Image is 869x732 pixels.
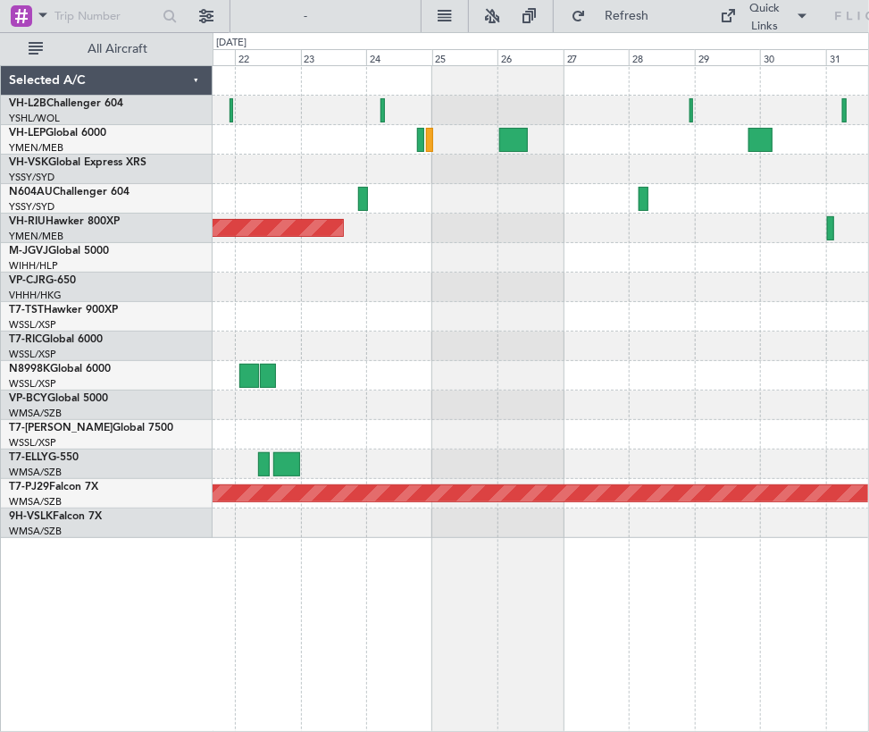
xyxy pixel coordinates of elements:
span: M-JGVJ [9,246,48,257]
a: WIHH/HLP [9,259,58,273]
a: WSSL/XSP [9,436,56,450]
div: 24 [366,49,432,65]
div: 23 [301,49,367,65]
a: T7-[PERSON_NAME]Global 7500 [9,423,173,433]
div: 27 [564,49,630,65]
span: N604AU [9,187,53,198]
span: T7-RIC [9,334,42,345]
a: WMSA/SZB [9,407,62,420]
span: T7-ELLY [9,452,48,463]
a: T7-ELLYG-550 [9,452,79,463]
a: 9H-VSLKFalcon 7X [9,511,102,522]
a: YSHL/WOL [9,112,60,125]
span: VP-CJR [9,275,46,286]
span: VH-L2B [9,98,46,109]
span: T7-PJ29 [9,482,49,492]
a: WSSL/XSP [9,377,56,391]
span: VH-VSK [9,157,48,168]
div: [DATE] [216,36,246,51]
span: N8998K [9,364,50,374]
a: WMSA/SZB [9,525,62,538]
div: 26 [497,49,564,65]
a: WMSA/SZB [9,466,62,479]
a: WSSL/XSP [9,348,56,361]
a: VHHH/HKG [9,289,62,302]
a: VH-L2BChallenger 604 [9,98,123,109]
a: T7-RICGlobal 6000 [9,334,103,345]
span: VH-LEP [9,128,46,139]
a: N8998KGlobal 6000 [9,364,111,374]
button: All Aircraft [20,35,194,63]
span: T7-TST [9,305,44,316]
a: YMEN/MEB [9,230,63,243]
span: 9H-VSLK [9,511,53,522]
span: All Aircraft [46,43,188,55]
a: YMEN/MEB [9,141,63,155]
a: WMSA/SZB [9,495,62,509]
div: 25 [432,49,498,65]
a: YSSY/SYD [9,200,54,214]
div: 29 [695,49,761,65]
div: 28 [629,49,695,65]
a: WSSL/XSP [9,318,56,332]
a: YSSY/SYD [9,171,54,184]
input: Trip Number [54,3,157,29]
a: VH-RIUHawker 800XP [9,216,120,227]
span: VP-BCY [9,393,47,404]
div: 30 [760,49,826,65]
a: M-JGVJGlobal 5000 [9,246,109,257]
a: VH-LEPGlobal 6000 [9,128,106,139]
span: VH-RIU [9,216,46,227]
div: 22 [235,49,301,65]
a: T7-PJ29Falcon 7X [9,482,98,492]
a: VP-CJRG-650 [9,275,76,286]
a: T7-TSTHawker 900XP [9,305,118,316]
a: VH-VSKGlobal Express XRS [9,157,146,168]
a: VP-BCYGlobal 5000 [9,393,108,404]
a: N604AUChallenger 604 [9,187,130,198]
span: T7-[PERSON_NAME] [9,423,113,433]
